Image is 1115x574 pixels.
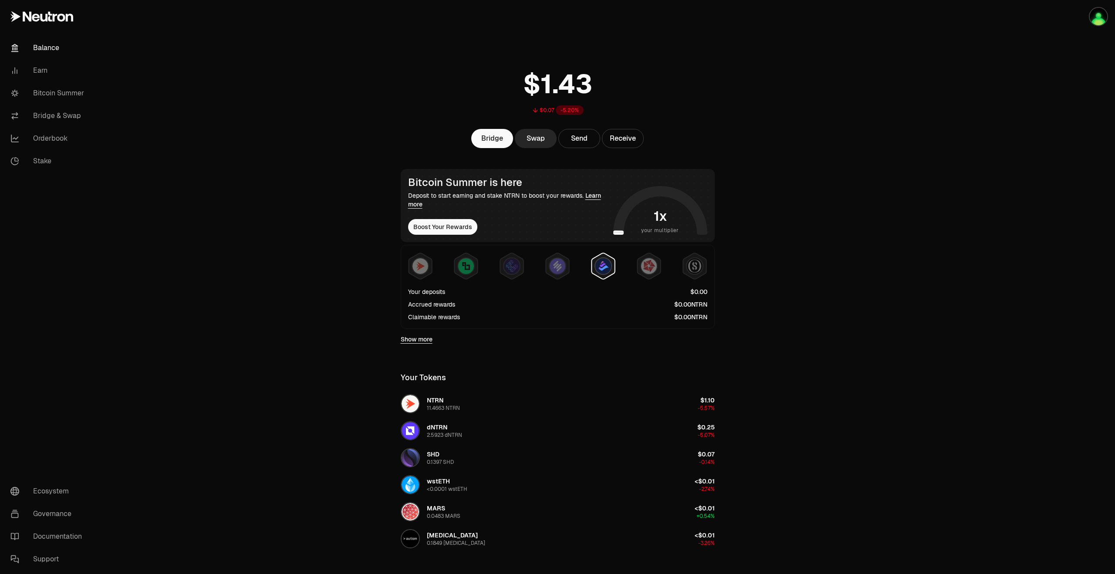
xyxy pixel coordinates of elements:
[401,335,432,344] a: Show more
[695,477,715,485] span: <$0.01
[3,127,94,150] a: Orderbook
[408,176,610,189] div: Bitcoin Summer is here
[504,258,520,274] img: EtherFi Points
[395,499,720,525] button: MARS LogoMARS0.0483 MARS<$0.01+0.54%
[602,129,644,148] button: Receive
[595,258,611,274] img: Bedrock Diamonds
[427,450,439,458] span: SHD
[556,105,584,115] div: -5.20%
[540,107,554,114] div: $0.07
[697,423,715,431] span: $0.25
[395,445,720,471] button: SHD LogoSHD0.1397 SHD$0.07-0.14%
[395,391,720,417] button: NTRN LogoNTRN11.4663 NTRN$1.10-5.57%
[3,150,94,172] a: Stake
[3,105,94,127] a: Bridge & Swap
[698,450,715,458] span: $0.07
[408,287,445,296] div: Your deposits
[427,432,462,439] div: 2.5923 dNTRN
[427,459,454,466] div: 0.1397 SHD
[698,432,715,439] span: -5.07%
[641,226,679,235] span: your multiplier
[408,300,455,309] div: Accrued rewards
[427,540,485,547] div: 0.1849 [MEDICAL_DATA]
[395,526,720,552] button: AUTISM Logo[MEDICAL_DATA]0.1849 [MEDICAL_DATA]<$0.01-3.26%
[458,258,474,274] img: Lombard Lux
[3,548,94,571] a: Support
[427,531,478,539] span: [MEDICAL_DATA]
[698,405,715,412] span: -5.57%
[402,449,419,466] img: SHD Logo
[402,503,419,520] img: MARS Logo
[687,258,703,274] img: Structured Points
[558,129,600,148] button: Send
[698,540,715,547] span: -3.26%
[3,480,94,503] a: Ecosystem
[471,129,513,148] a: Bridge
[3,59,94,82] a: Earn
[696,513,715,520] span: +0.54%
[427,513,460,520] div: 0.0483 MARS
[408,313,460,321] div: Claimable rewards
[699,486,715,493] span: -2.74%
[3,37,94,59] a: Balance
[402,476,419,493] img: wstETH Logo
[427,477,450,485] span: wstETH
[412,258,428,274] img: NTRN
[408,191,610,209] div: Deposit to start earning and stake NTRN to boost your rewards.
[699,459,715,466] span: -0.14%
[550,258,565,274] img: Solv Points
[408,219,477,235] button: Boost Your Rewards
[427,396,443,404] span: NTRN
[641,258,657,274] img: Mars Fragments
[395,472,720,498] button: wstETH LogowstETH<0.0001 wstETH<$0.01-2.74%
[515,129,557,148] a: Swap
[695,531,715,539] span: <$0.01
[401,371,446,384] div: Your Tokens
[3,503,94,525] a: Governance
[402,530,419,547] img: AUTISM Logo
[395,418,720,444] button: dNTRN LogodNTRN2.5923 dNTRN$0.25-5.07%
[3,525,94,548] a: Documentation
[402,422,419,439] img: dNTRN Logo
[427,504,445,512] span: MARS
[1090,8,1107,25] img: Jay Keplr
[402,395,419,412] img: NTRN Logo
[695,504,715,512] span: <$0.01
[427,405,460,412] div: 11.4663 NTRN
[3,82,94,105] a: Bitcoin Summer
[427,486,467,493] div: <0.0001 wstETH
[700,396,715,404] span: $1.10
[427,423,447,431] span: dNTRN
